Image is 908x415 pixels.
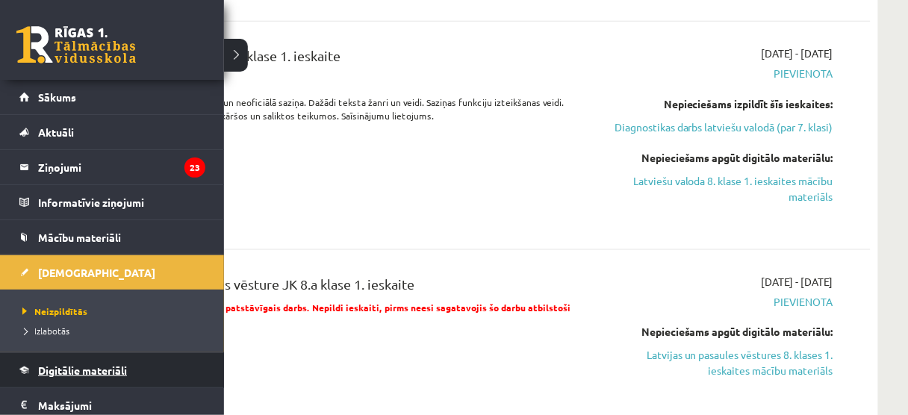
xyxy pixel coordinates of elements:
[38,185,205,219] legend: Informatīvie ziņojumi
[38,363,127,377] span: Digitālie materiāli
[38,125,74,139] span: Aktuāli
[38,90,76,104] span: Sākums
[112,302,570,328] span: Mācību materiālos ir dots patstāvīgais darbs. Nepildi ieskaiti, pirms neesi sagatavojis šo darbu ...
[19,305,209,318] a: Neizpildītās
[19,305,87,317] span: Neizpildītās
[19,150,205,184] a: Ziņojumi23
[608,294,833,310] span: Pievienota
[19,80,205,114] a: Sākums
[184,157,205,178] i: 23
[608,66,833,81] span: Pievienota
[19,115,205,149] a: Aktuāli
[608,173,833,205] a: Latviešu valoda 8. klase 1. ieskaites mācību materiāls
[608,119,833,135] a: Diagnostikas darbs latviešu valodā (par 7. klasi)
[19,325,69,337] span: Izlabotās
[19,324,209,337] a: Izlabotās
[608,348,833,379] a: Latvijas un pasaules vēstures 8. klases 1. ieskaites mācību materiāls
[112,96,585,122] p: Sociolekts, slengs, oficiālā un neoficiālā saziņa. Dažādi teksta žanri un veidi. Saziņas funkciju...
[112,274,585,302] div: Latvijas un pasaules vēsture JK 8.a klase 1. ieskaite
[19,185,205,219] a: Informatīvie ziņojumi
[762,46,833,61] span: [DATE] - [DATE]
[19,255,205,290] a: [DEMOGRAPHIC_DATA]
[38,231,121,244] span: Mācību materiāli
[38,266,155,279] span: [DEMOGRAPHIC_DATA]
[762,274,833,290] span: [DATE] - [DATE]
[38,150,205,184] legend: Ziņojumi
[19,353,205,387] a: Digitālie materiāli
[608,150,833,166] div: Nepieciešams apgūt digitālo materiālu:
[608,96,833,112] div: Nepieciešams izpildīt šīs ieskaites:
[16,26,136,63] a: Rīgas 1. Tālmācības vidusskola
[19,220,205,255] a: Mācību materiāli
[112,46,585,73] div: Latviešu valoda JK 8.a klase 1. ieskaite
[608,325,833,340] div: Nepieciešams apgūt digitālo materiālu:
